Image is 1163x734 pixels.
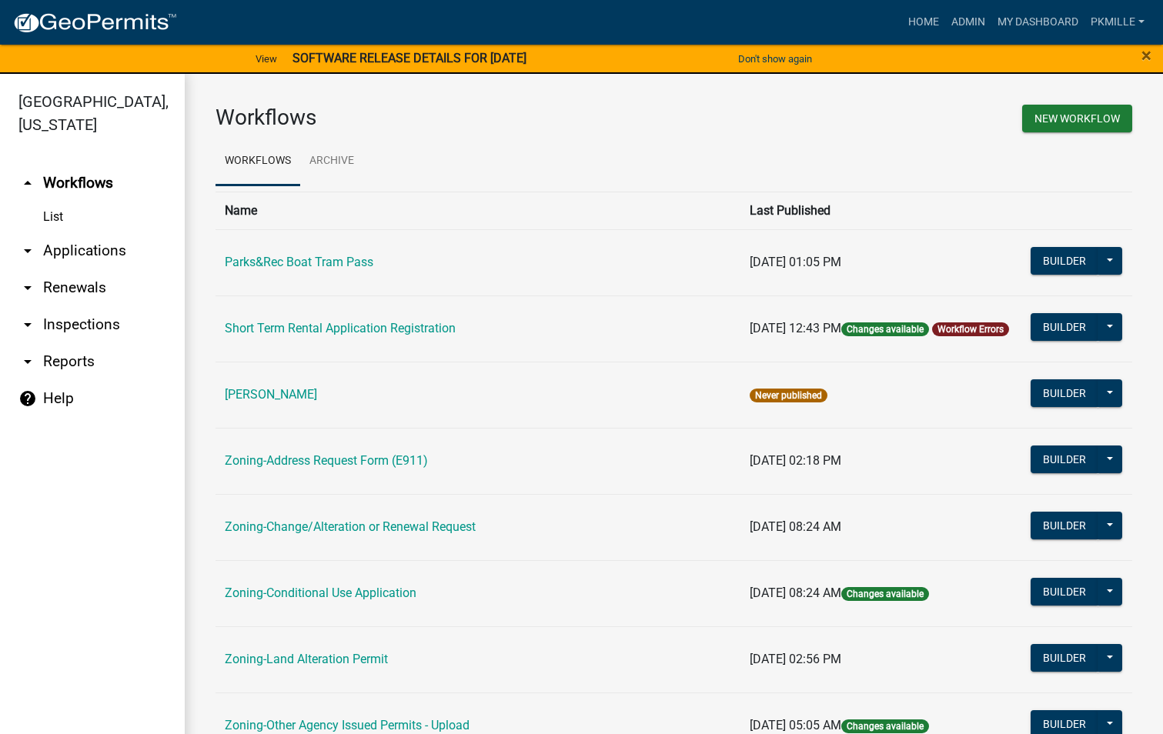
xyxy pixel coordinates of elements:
th: Last Published [740,192,1021,229]
button: Builder [1031,512,1098,539]
button: Don't show again [732,46,818,72]
th: Name [216,192,740,229]
i: arrow_drop_down [18,315,37,334]
span: Never published [750,389,827,402]
span: [DATE] 05:05 AM [750,718,841,732]
a: Admin [945,8,991,37]
button: Close [1141,46,1151,65]
span: [DATE] 12:43 PM [750,321,841,335]
i: arrow_drop_down [18,242,37,260]
a: Zoning-Address Request Form (E911) [225,453,428,468]
span: [DATE] 08:24 AM [750,586,841,600]
span: [DATE] 01:05 PM [750,255,841,269]
i: help [18,389,37,408]
a: View [249,46,283,72]
button: Builder [1031,578,1098,606]
button: Builder [1031,445,1098,473]
i: arrow_drop_up [18,174,37,192]
strong: SOFTWARE RELEASE DETAILS FOR [DATE] [292,51,526,65]
a: Archive [300,137,363,186]
span: [DATE] 02:18 PM [750,453,841,468]
a: Zoning-Change/Alteration or Renewal Request [225,519,476,534]
span: × [1141,45,1151,66]
span: [DATE] 02:56 PM [750,652,841,666]
span: Changes available [841,322,929,336]
span: [DATE] 08:24 AM [750,519,841,534]
i: arrow_drop_down [18,279,37,297]
a: Zoning-Land Alteration Permit [225,652,388,666]
a: Workflows [216,137,300,186]
a: [PERSON_NAME] [225,387,317,402]
button: Builder [1031,644,1098,672]
a: Parks&Rec Boat Tram Pass [225,255,373,269]
button: Builder [1031,247,1098,275]
button: New Workflow [1022,105,1132,132]
button: Builder [1031,313,1098,341]
i: arrow_drop_down [18,352,37,371]
button: Builder [1031,379,1098,407]
a: Short Term Rental Application Registration [225,321,456,335]
a: Zoning-Other Agency Issued Permits - Upload [225,718,470,732]
a: Home [902,8,945,37]
a: Zoning-Conditional Use Application [225,586,416,600]
a: My Dashboard [991,8,1084,37]
a: pkmille [1084,8,1151,37]
a: Workflow Errors [937,324,1004,335]
span: Changes available [841,587,929,601]
h3: Workflows [216,105,663,131]
span: Changes available [841,719,929,733]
